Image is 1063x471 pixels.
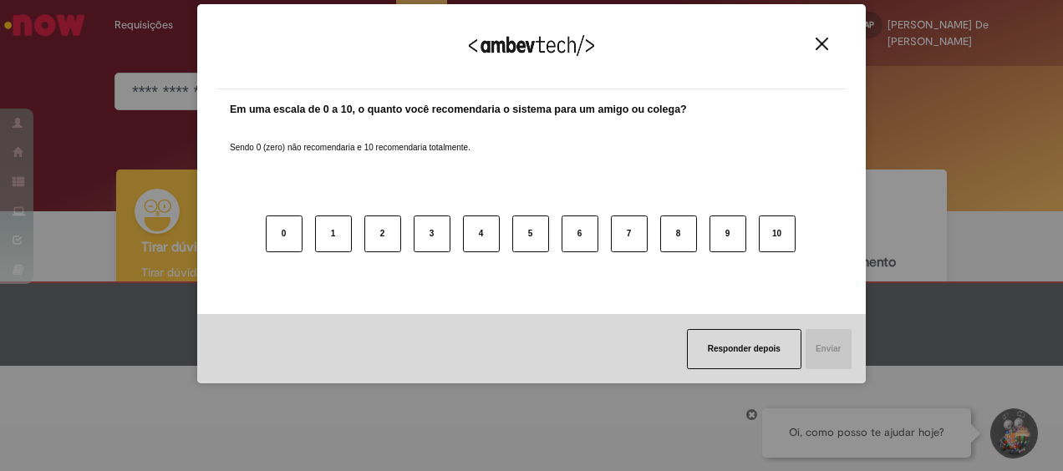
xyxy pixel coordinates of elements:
[512,215,549,252] button: 5
[230,122,470,154] label: Sendo 0 (zero) não recomendaria e 10 recomendaria totalmente.
[687,329,801,369] button: Responder depois
[660,215,697,252] button: 8
[463,215,500,252] button: 4
[364,215,401,252] button: 2
[414,215,450,252] button: 3
[562,215,598,252] button: 6
[816,38,828,50] img: Close
[811,37,833,51] button: Close
[469,35,594,56] img: Logo Ambevtech
[759,215,796,252] button: 10
[230,102,687,118] label: Em uma escala de 0 a 10, o quanto você recomendaria o sistema para um amigo ou colega?
[710,215,746,252] button: 9
[611,215,648,252] button: 7
[315,215,352,252] button: 1
[266,215,303,252] button: 0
